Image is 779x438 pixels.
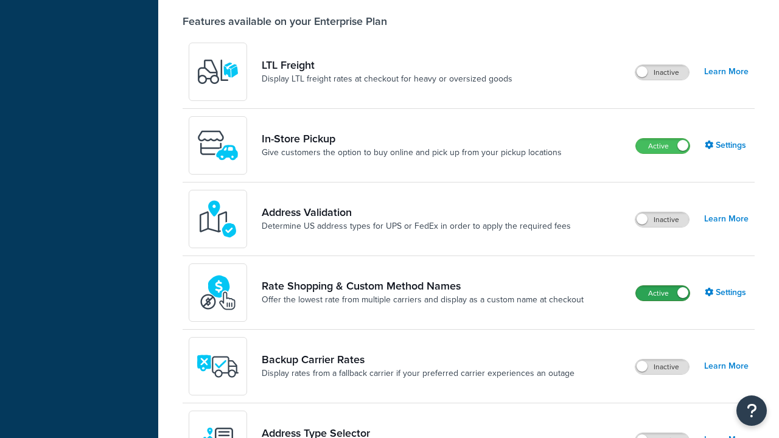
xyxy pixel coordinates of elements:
[262,58,512,72] a: LTL Freight
[736,395,767,426] button: Open Resource Center
[262,353,575,366] a: Backup Carrier Rates
[197,345,239,388] img: icon-duo-feat-backup-carrier-4420b188.png
[705,137,749,154] a: Settings
[197,50,239,93] img: y79ZsPf0fXUFUhFXDzUgf+ktZg5F2+ohG75+v3d2s1D9TjoU8PiyCIluIjV41seZevKCRuEjTPPOKHJsQcmKCXGdfprl3L4q7...
[705,284,749,301] a: Settings
[704,63,749,80] a: Learn More
[704,210,749,228] a: Learn More
[183,15,387,28] div: Features available on your Enterprise Plan
[262,367,575,380] a: Display rates from a fallback carrier if your preferred carrier experiences an outage
[197,198,239,240] img: kIG8fy0lQAAAABJRU5ErkJggg==
[262,147,562,159] a: Give customers the option to buy online and pick up from your pickup locations
[636,139,690,153] label: Active
[262,206,571,219] a: Address Validation
[197,271,239,314] img: icon-duo-feat-rate-shopping-ecdd8bed.png
[262,279,584,293] a: Rate Shopping & Custom Method Names
[262,294,584,306] a: Offer the lowest rate from multiple carriers and display as a custom name at checkout
[197,124,239,167] img: wfgcfpwTIucLEAAAAASUVORK5CYII=
[262,132,562,145] a: In-Store Pickup
[262,220,571,232] a: Determine US address types for UPS or FedEx in order to apply the required fees
[635,65,689,80] label: Inactive
[635,360,689,374] label: Inactive
[636,286,690,301] label: Active
[704,358,749,375] a: Learn More
[262,73,512,85] a: Display LTL freight rates at checkout for heavy or oversized goods
[635,212,689,227] label: Inactive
